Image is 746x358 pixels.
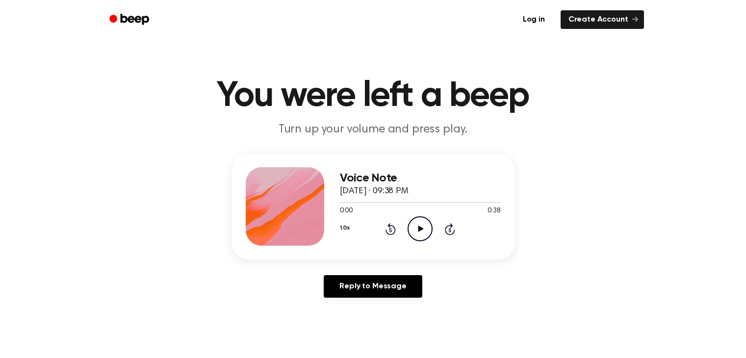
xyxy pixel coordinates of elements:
a: Reply to Message [324,275,422,298]
span: 0:00 [340,206,353,216]
a: Create Account [561,10,644,29]
span: [DATE] · 09:38 PM [340,187,409,196]
button: 1.0x [340,220,350,236]
a: Beep [103,10,158,29]
p: Turn up your volume and press play. [185,122,562,138]
h3: Voice Note [340,172,501,185]
a: Log in [513,8,555,31]
h1: You were left a beep [122,78,624,114]
span: 0:38 [488,206,500,216]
